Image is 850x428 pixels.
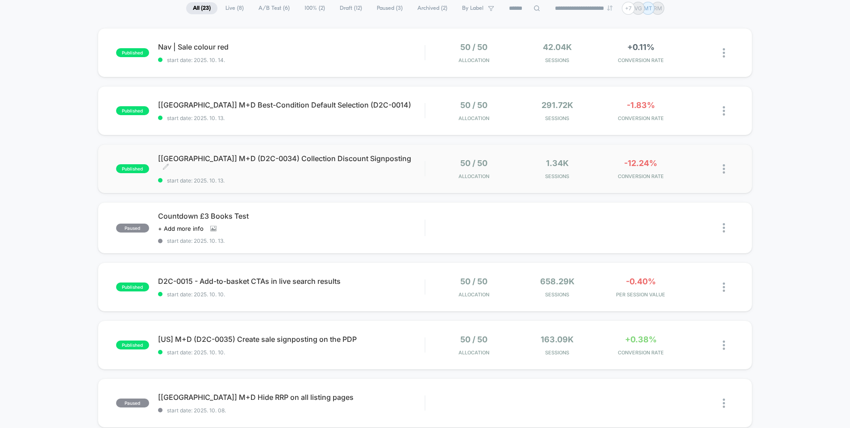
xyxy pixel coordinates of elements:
[622,2,635,15] div: + 7
[634,5,642,12] p: VG
[186,2,217,14] span: All ( 23 )
[158,335,425,344] span: [US] M+D (D2C-0035) Create sale signposting on the PDP
[252,2,296,14] span: A/B Test ( 6 )
[158,212,425,220] span: Countdown £3 Books Test
[518,173,597,179] span: Sessions
[460,335,487,344] span: 50 / 50
[607,5,612,11] img: end
[518,349,597,356] span: Sessions
[158,407,425,414] span: start date: 2025. 10. 08.
[601,115,680,121] span: CONVERSION RATE
[458,349,489,356] span: Allocation
[370,2,409,14] span: Paused ( 3 )
[158,42,425,51] span: Nav | Sale colour red
[158,225,204,232] span: + Add more info
[458,173,489,179] span: Allocation
[333,2,369,14] span: Draft ( 12 )
[158,177,425,184] span: start date: 2025. 10. 13.
[158,291,425,298] span: start date: 2025. 10. 10.
[460,42,487,52] span: 50 / 50
[546,158,569,168] span: 1.34k
[543,42,572,52] span: 42.04k
[158,237,425,244] span: start date: 2025. 10. 13.
[158,57,425,63] span: start date: 2025. 10. 14.
[723,341,725,350] img: close
[460,100,487,110] span: 50 / 50
[627,42,654,52] span: +0.11%
[723,283,725,292] img: close
[116,399,149,407] span: paused
[298,2,332,14] span: 100% ( 2 )
[116,164,149,173] span: published
[116,48,149,57] span: published
[158,115,425,121] span: start date: 2025. 10. 13.
[723,106,725,116] img: close
[540,277,575,286] span: 658.29k
[626,277,656,286] span: -0.40%
[158,100,425,109] span: [[GEOGRAPHIC_DATA]] M+D Best-Condition Default Selection (D2C-0014)
[460,158,487,168] span: 50 / 50
[158,154,425,172] span: [[GEOGRAPHIC_DATA]] M+D (D2C-0034) Collection Discount Signposting
[518,57,597,63] span: Sessions
[116,224,149,233] span: paused
[723,48,725,58] img: close
[601,349,680,356] span: CONVERSION RATE
[460,277,487,286] span: 50 / 50
[541,335,574,344] span: 163.09k
[411,2,454,14] span: Archived ( 2 )
[518,291,597,298] span: Sessions
[644,5,652,12] p: MT
[219,2,250,14] span: Live ( 8 )
[723,223,725,233] img: close
[158,277,425,286] span: D2C-0015 - Add-to-basket CTAs in live search results
[601,57,680,63] span: CONVERSION RATE
[601,173,680,179] span: CONVERSION RATE
[723,399,725,408] img: close
[624,158,657,168] span: -12.24%
[627,100,655,110] span: -1.83%
[158,349,425,356] span: start date: 2025. 10. 10.
[116,341,149,349] span: published
[158,393,425,402] span: [[GEOGRAPHIC_DATA]] M+D Hide RRP on all listing pages
[625,335,657,344] span: +0.38%
[458,115,489,121] span: Allocation
[542,100,573,110] span: 291.72k
[458,57,489,63] span: Allocation
[518,115,597,121] span: Sessions
[116,283,149,291] span: published
[601,291,680,298] span: PER SESSION VALUE
[458,291,489,298] span: Allocation
[654,5,662,12] p: RM
[462,5,483,12] span: By Label
[723,164,725,174] img: close
[116,106,149,115] span: published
